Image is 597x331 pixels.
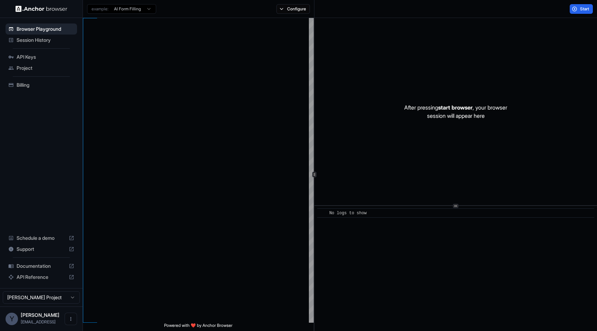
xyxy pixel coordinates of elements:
[6,23,77,35] div: Browser Playground
[321,210,324,217] span: ​
[17,274,66,281] span: API Reference
[6,272,77,283] div: API Reference
[92,6,108,12] span: example:
[16,6,67,12] img: Anchor Logo
[17,37,74,44] span: Session History
[6,51,77,63] div: API Keys
[580,6,590,12] span: Start
[17,263,66,269] span: Documentation
[21,312,59,318] span: Yuma Heymans
[6,261,77,272] div: Documentation
[17,26,74,32] span: Browser Playground
[276,4,310,14] button: Configure
[17,82,74,88] span: Billing
[17,235,66,242] span: Schedule a demo
[6,313,18,325] div: Y
[65,313,77,325] button: Open menu
[404,103,507,120] p: After pressing , your browser session will appear here
[164,323,233,331] span: Powered with ❤️ by Anchor Browser
[21,319,56,324] span: yuma@o-mega.ai
[6,35,77,46] div: Session History
[6,79,77,91] div: Billing
[438,104,473,111] span: start browser
[17,54,74,60] span: API Keys
[6,244,77,255] div: Support
[17,65,74,72] span: Project
[17,246,66,253] span: Support
[329,211,367,216] span: No logs to show
[6,63,77,74] div: Project
[6,233,77,244] div: Schedule a demo
[570,4,593,14] button: Start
